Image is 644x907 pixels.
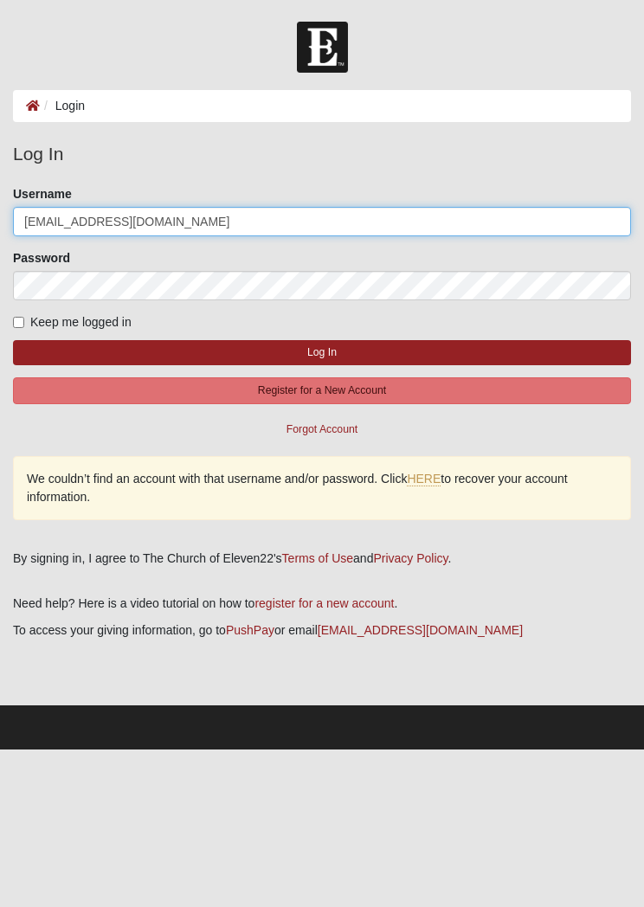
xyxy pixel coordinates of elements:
img: Church of Eleven22 Logo [297,22,348,73]
span: Keep me logged in [30,315,132,329]
label: Username [13,185,72,203]
div: By signing in, I agree to The Church of Eleven22's and . [13,550,631,568]
button: Log In [13,340,631,365]
a: HERE [407,472,441,486]
label: Password [13,249,70,267]
a: Privacy Policy [373,551,448,565]
a: PushPay [226,623,274,637]
legend: Log In [13,140,631,168]
p: To access your giving information, go to or email [13,621,631,640]
li: Login [40,97,85,115]
a: [EMAIL_ADDRESS][DOMAIN_NAME] [318,623,523,637]
button: Register for a New Account [13,377,631,404]
div: We couldn’t find an account with that username and/or password. Click to recover your account inf... [13,456,631,520]
a: register for a new account [254,596,394,610]
p: Need help? Here is a video tutorial on how to . [13,595,631,613]
a: Terms of Use [282,551,353,565]
button: Forgot Account [13,416,631,443]
input: Keep me logged in [13,317,24,328]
